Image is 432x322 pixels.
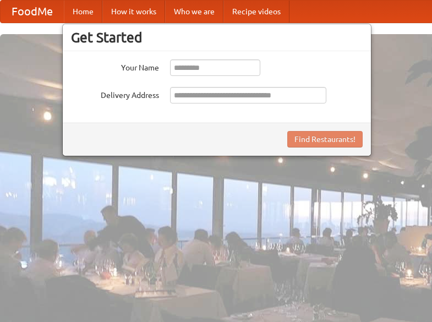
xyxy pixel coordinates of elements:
[102,1,165,23] a: How it works
[287,131,363,148] button: Find Restaurants!
[71,59,159,73] label: Your Name
[64,1,102,23] a: Home
[71,29,363,46] h3: Get Started
[71,87,159,101] label: Delivery Address
[223,1,289,23] a: Recipe videos
[165,1,223,23] a: Who we are
[1,1,64,23] a: FoodMe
